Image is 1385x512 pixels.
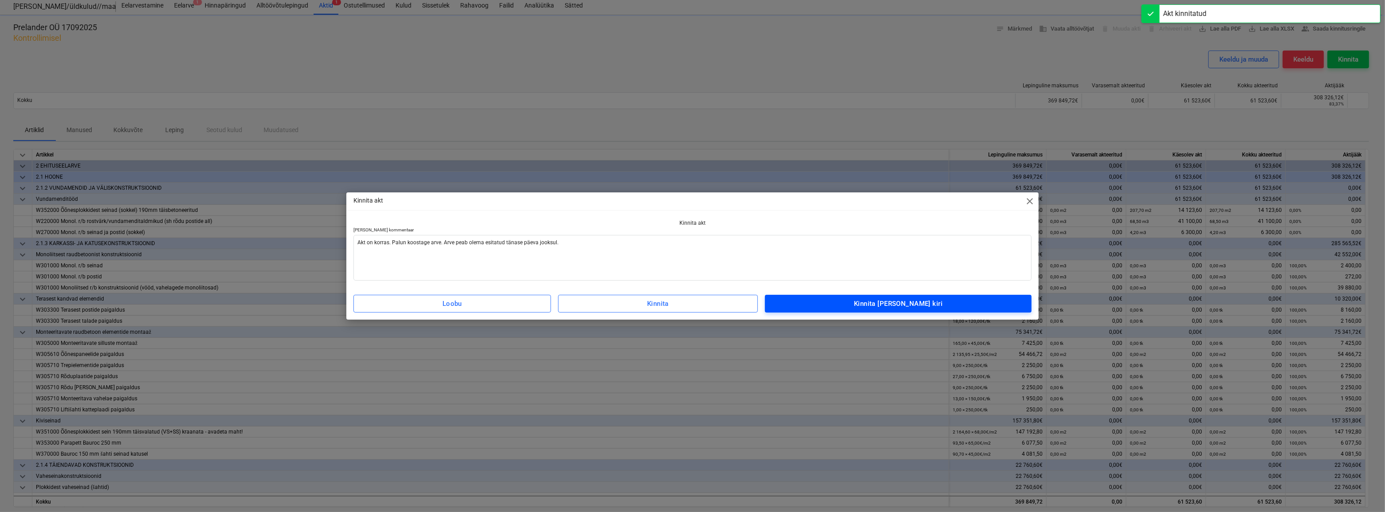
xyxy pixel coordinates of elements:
textarea: Akt on korras. Palun koostage arve. Arve peab olema esitatud tänase päeva jooksul. [353,235,1032,281]
button: Kinnita [PERSON_NAME] kiri [765,295,1032,313]
span: close [1024,196,1035,207]
div: Kinnita [PERSON_NAME] kiri [854,298,943,309]
p: [PERSON_NAME] kommentaar [353,227,1032,235]
div: Akt kinnitatud [1163,8,1207,19]
p: Kinnita akt [353,196,383,205]
iframe: Chat Widget [1341,469,1385,512]
p: Kinnita akt [353,219,1032,227]
button: Kinnita [558,295,758,313]
div: Vestlusvidin [1341,469,1385,512]
div: Loobu [442,298,462,309]
button: Loobu [353,295,551,313]
div: Kinnita [647,298,669,309]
